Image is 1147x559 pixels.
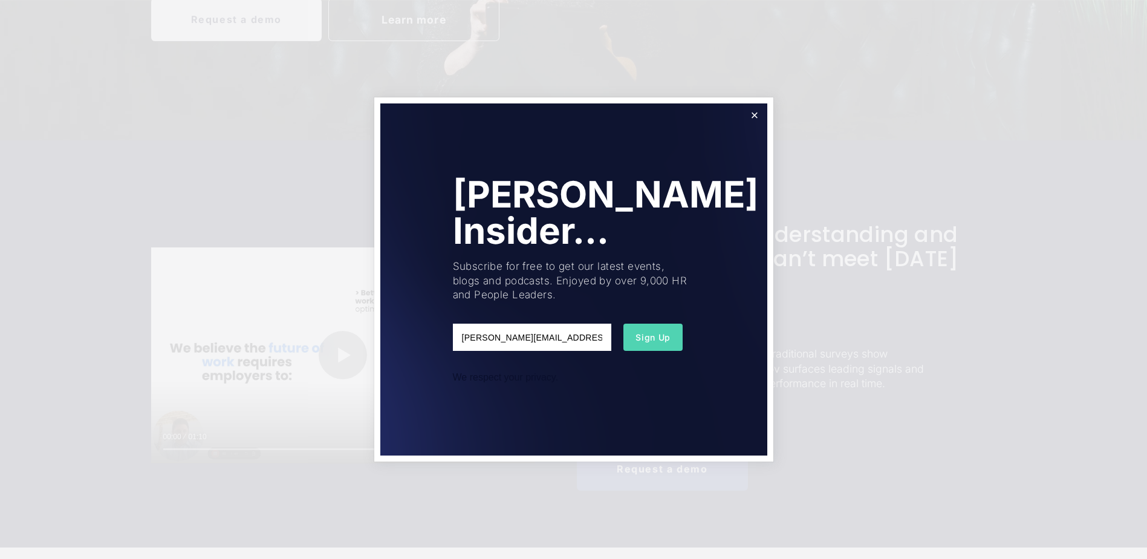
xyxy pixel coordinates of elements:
h1: [PERSON_NAME] Insider... [453,176,759,249]
button: Sign Up [623,324,683,351]
div: We respect your privacy. [453,372,695,383]
a: Close [744,105,765,126]
span: Sign Up [635,332,671,342]
input: Email Address [453,324,611,351]
p: Subscribe for free to get our latest events, blogs and podcasts. Enjoyed by over 9,000 HR and Peo... [453,260,695,302]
